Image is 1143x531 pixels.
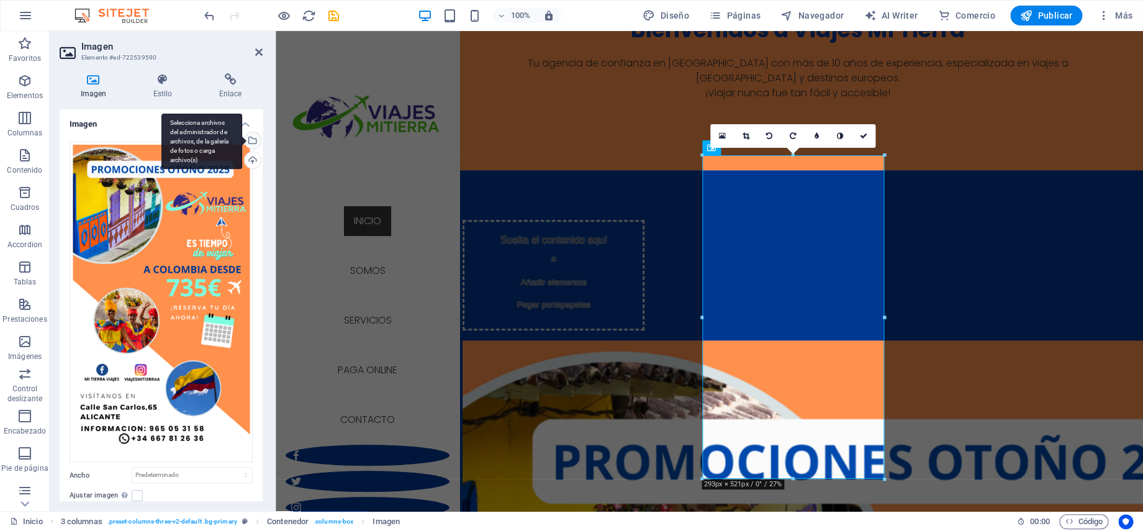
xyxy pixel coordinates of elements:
[70,488,132,503] label: Ajustar imagen
[244,132,261,149] a: Selecciona archivos del administrador de archivos, de la galería de fotos o carga archivo(s)
[780,9,844,22] span: Navegador
[933,6,1000,25] button: Comercio
[1097,9,1132,22] span: Más
[734,124,757,148] a: Modo de recorte
[302,9,316,23] i: Volver a cargar página
[107,514,237,529] span: . preset-columns-three-v2-default .bg-primary
[314,514,353,529] span: . columns-box
[4,426,46,436] p: Encabezado
[187,189,369,299] div: Suelta el contenido aquí
[704,6,766,25] button: Páginas
[132,73,198,99] h4: Estilo
[7,165,42,175] p: Contenido
[1118,514,1133,529] button: Usercentrics
[864,9,918,22] span: AI Writer
[1,463,48,473] p: Pie de página
[1065,514,1103,529] span: Código
[81,52,238,63] h3: Elemento #ed-722539590
[326,8,341,23] button: save
[1039,517,1041,526] span: :
[60,109,263,132] h4: Imagen
[2,314,47,324] p: Prestaciones
[267,514,309,529] span: Haz clic para seleccionar y doble clic para editar
[710,124,734,148] a: Selecciona archivos del administrador de archivos, de la galería de fotos o carga archivo(s)
[638,6,694,25] button: Diseño
[301,8,316,23] button: reload
[10,514,43,529] a: Haz clic para cancelar la selección y doble clic para abrir páginas
[852,124,875,148] a: Confirmar ( ⌘ ⏎ )
[1017,514,1050,529] h6: Tiempo de la sesión
[1010,6,1083,25] button: Publicar
[937,9,995,22] span: Comercio
[775,6,849,25] button: Navegador
[61,514,400,529] nav: breadcrumb
[1059,514,1108,529] button: Código
[11,202,40,212] p: Cuadros
[709,9,761,22] span: Páginas
[81,41,263,52] h2: Imagen
[60,73,132,99] h4: Imagen
[543,10,554,21] i: Al redimensionar, ajustar el nivel de zoom automáticamente para ajustarse al dispositivo elegido.
[70,142,253,463] div: 3-XTPxtNApaZ0JOMbzCHGFcw.png
[373,514,400,529] span: Haz clic para seleccionar y doble clic para editar
[781,124,805,148] a: Girar 90° a la derecha
[71,8,165,23] img: Editor Logo
[327,9,341,23] i: Guardar (Ctrl+S)
[492,8,536,23] button: 100%
[276,8,291,23] button: Haz clic para salir del modo de previsualización y seguir editando
[828,124,852,148] a: Escala de grises
[805,124,828,148] a: Desenfoque
[757,124,781,148] a: Girar 90° a la izquierda
[61,514,102,529] span: Haz clic para seleccionar y doble clic para editar
[1092,6,1137,25] button: Más
[161,114,242,170] div: Selecciona archivos del administrador de archivos, de la galería de fotos o carga archivo(s)
[1030,514,1049,529] span: 00 00
[242,518,248,525] i: Este elemento es un preajuste personalizable
[1020,9,1073,22] span: Publicar
[236,265,320,283] span: Pegar portapapeles
[9,53,41,63] p: Favoritos
[7,240,42,250] p: Accordion
[8,352,42,361] p: Imágenes
[202,8,217,23] button: undo
[859,6,923,25] button: AI Writer
[198,73,263,99] h4: Enlace
[202,9,217,23] i: Deshacer: Eliminar elementos (Ctrl+Z)
[7,91,43,101] p: Elementos
[70,472,132,479] label: Ancho
[14,277,37,287] p: Tablas
[511,8,531,23] h6: 100%
[240,243,316,260] span: Añadir elementos
[7,128,43,138] p: Columnas
[643,9,689,22] span: Diseño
